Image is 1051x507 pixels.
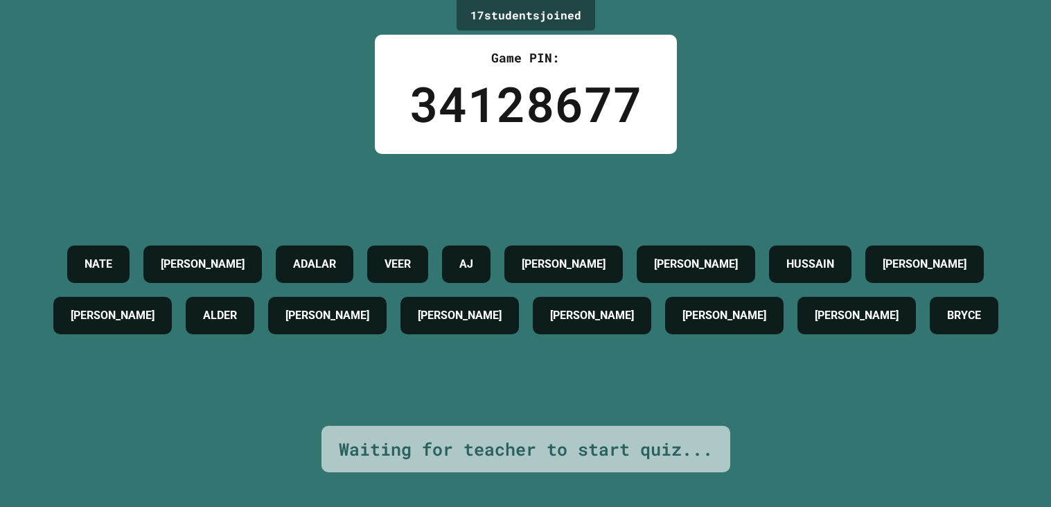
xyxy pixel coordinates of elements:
h4: VEER [385,256,411,273]
h4: [PERSON_NAME] [550,307,634,324]
h4: AJ [459,256,473,273]
h4: [PERSON_NAME] [682,307,766,324]
h4: NATE [85,256,112,273]
h4: BRYCE [947,307,981,324]
h4: [PERSON_NAME] [815,307,899,324]
h4: [PERSON_NAME] [285,307,369,324]
h4: ALDER [203,307,237,324]
h4: [PERSON_NAME] [522,256,606,273]
h4: HUSSAIN [786,256,834,273]
h4: [PERSON_NAME] [654,256,738,273]
h4: [PERSON_NAME] [883,256,966,273]
h4: ADALAR [293,256,336,273]
h4: [PERSON_NAME] [418,307,502,324]
div: Waiting for teacher to start quiz... [339,436,713,463]
div: 34128677 [409,67,642,140]
div: Game PIN: [409,49,642,67]
h4: [PERSON_NAME] [71,307,154,324]
h4: [PERSON_NAME] [161,256,245,273]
